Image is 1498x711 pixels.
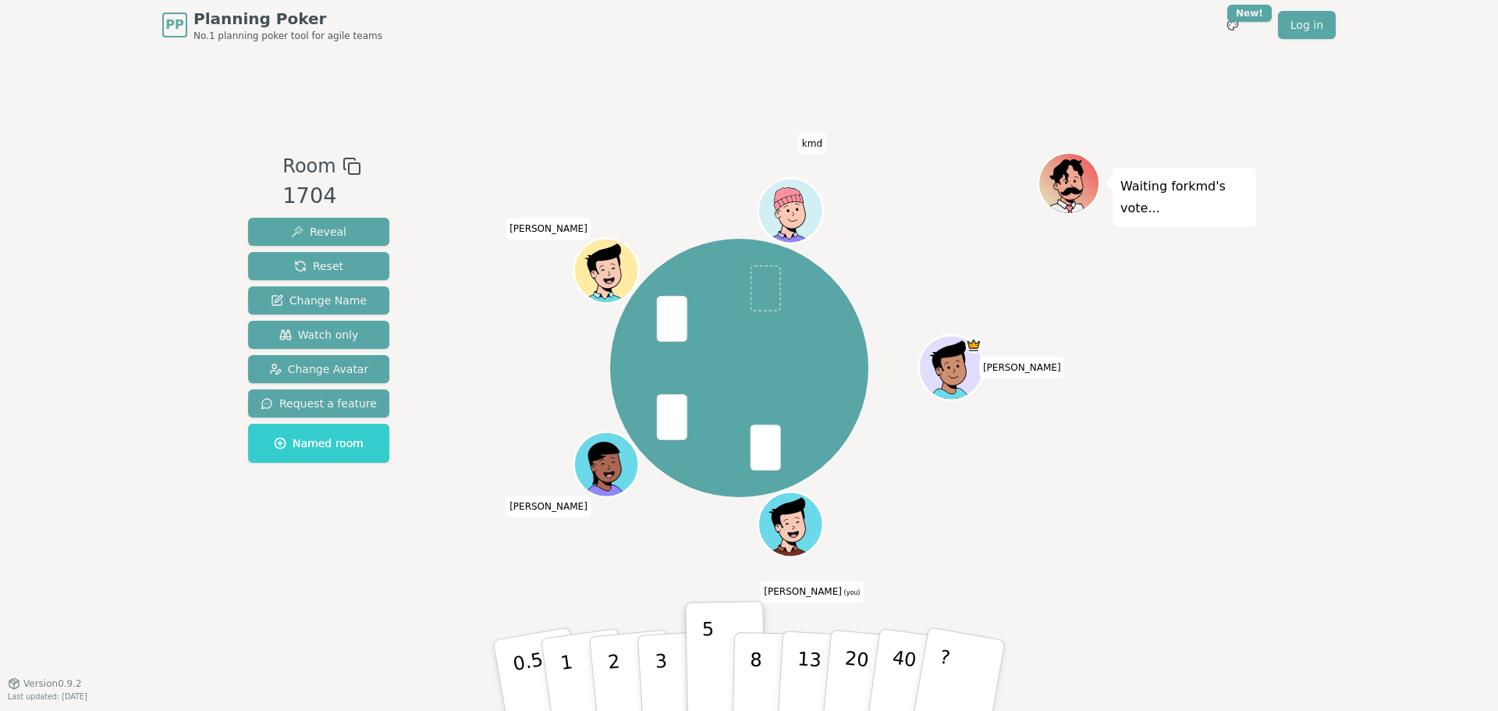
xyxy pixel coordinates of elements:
p: 5 [702,618,715,702]
span: Tomas is the host [965,337,982,354]
span: Reset [294,258,343,274]
span: Reveal [291,224,346,240]
button: Watch only [248,321,389,349]
a: Log in [1278,11,1336,39]
a: PPPlanning PokerNo.1 planning poker tool for agile teams [162,8,382,42]
span: Version 0.9.2 [23,677,82,690]
span: Watch only [279,327,359,343]
button: Change Avatar [248,355,389,383]
span: No.1 planning poker tool for agile teams [193,30,382,42]
button: Reset [248,252,389,280]
button: Click to change your avatar [760,494,821,555]
button: Named room [248,424,389,463]
div: 1704 [282,180,360,212]
div: New! [1227,5,1272,22]
p: Waiting for kmd 's vote... [1120,176,1248,219]
button: Request a feature [248,389,389,418]
span: Click to change your name [798,133,826,155]
span: Last updated: [DATE] [8,692,87,701]
button: Change Name [248,286,389,315]
span: Named room [274,435,364,451]
span: PP [165,16,183,34]
span: Change Name [271,293,367,308]
span: Planning Poker [193,8,382,30]
button: Reveal [248,218,389,246]
span: Click to change your name [506,219,591,240]
span: (you) [842,590,861,597]
span: Room [282,152,335,180]
span: Click to change your name [979,357,1065,379]
span: Change Avatar [269,361,369,377]
span: Request a feature [261,396,377,411]
button: Version0.9.2 [8,677,82,690]
button: New! [1219,11,1247,39]
span: Click to change your name [506,496,591,517]
span: Click to change your name [760,581,864,603]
